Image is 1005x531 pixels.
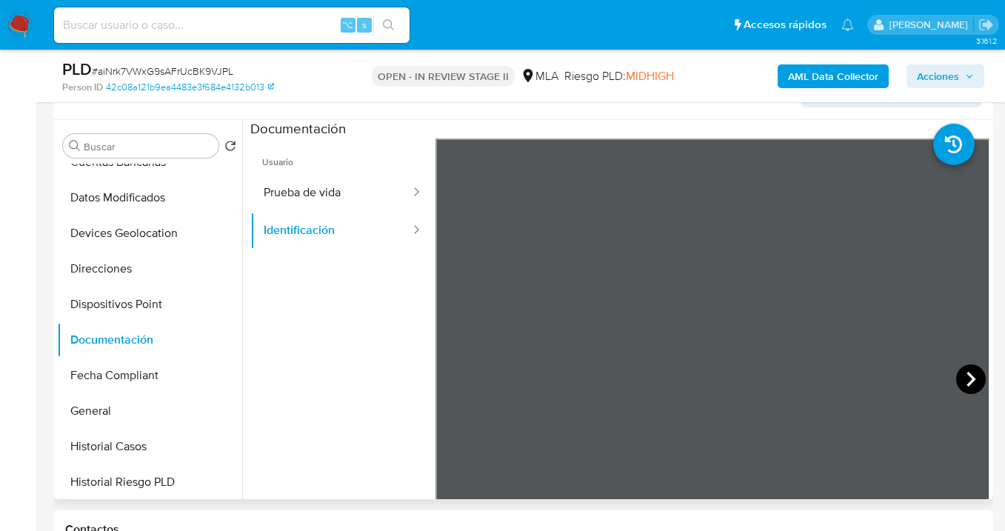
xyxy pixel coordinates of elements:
b: PLD [62,57,92,81]
a: Salir [978,17,994,33]
span: MIDHIGH [626,67,674,84]
button: Historial Casos [57,429,242,464]
button: Buscar [69,140,81,152]
div: MLA [521,68,558,84]
p: OPEN - IN REVIEW STAGE II [372,66,515,87]
button: Fecha Compliant [57,358,242,393]
b: Person ID [62,81,103,94]
button: Historial Riesgo PLD [57,464,242,500]
button: AML Data Collector [778,64,889,88]
a: 42c08a121b9ea4483e3f684e4132b013 [106,81,274,94]
b: AML Data Collector [788,64,878,88]
button: Datos Modificados [57,180,242,216]
input: Buscar [84,140,213,153]
span: s [362,18,367,32]
button: search-icon [373,15,404,36]
span: # aiNrk7VWxG9sAFrUcBK9VJPL [92,64,233,79]
button: Volver al orden por defecto [224,140,236,156]
span: 3.161.2 [976,35,998,47]
p: juanpablo.jfernandez@mercadolibre.com [889,18,973,32]
button: Acciones [906,64,984,88]
span: Riesgo PLD: [564,68,674,84]
span: Acciones [917,64,959,88]
input: Buscar usuario o caso... [54,16,410,35]
a: Notificaciones [841,19,854,31]
button: Documentación [57,322,242,358]
button: General [57,393,242,429]
button: Dispositivos Point [57,287,242,322]
span: ⌥ [342,18,353,32]
button: Devices Geolocation [57,216,242,251]
button: Direcciones [57,251,242,287]
span: Accesos rápidos [744,17,827,33]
